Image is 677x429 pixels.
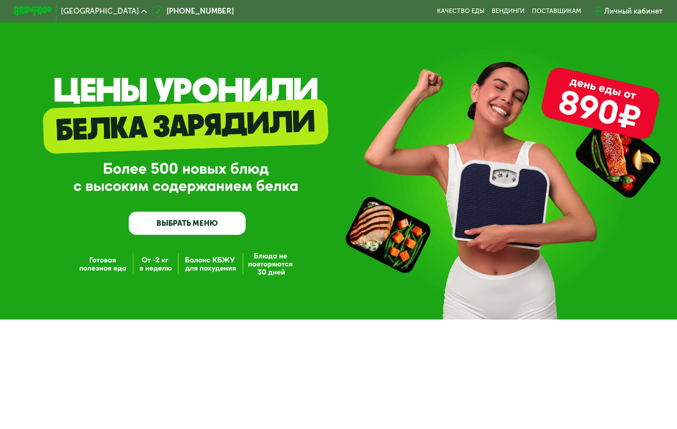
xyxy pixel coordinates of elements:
[492,7,525,15] a: Вендинги
[61,7,139,15] span: [GEOGRAPHIC_DATA]
[532,7,581,15] div: поставщикам
[437,7,484,15] a: Качество еды
[152,6,234,17] a: [PHONE_NUMBER]
[604,6,663,17] div: Личный кабинет
[129,212,246,235] a: ВЫБРАТЬ МЕНЮ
